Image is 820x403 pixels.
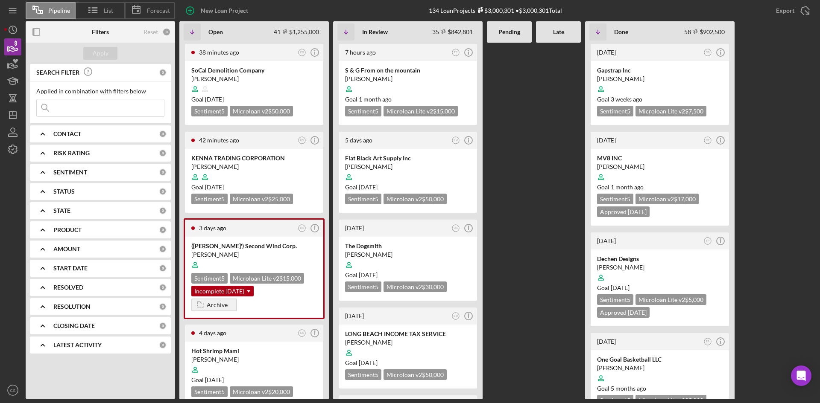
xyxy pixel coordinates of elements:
b: LATEST ACTIVITY [53,342,102,348]
b: CONTACT [53,130,81,137]
text: TP [454,51,457,54]
div: [PERSON_NAME] [597,75,723,83]
button: Archive [191,299,237,311]
div: 0 [159,284,167,291]
span: List [104,7,113,14]
div: Reset [143,29,158,35]
time: 2025-08-27 22:26 [345,224,364,232]
button: TP [702,336,714,348]
button: CS [296,223,308,234]
div: 0 [159,303,167,310]
div: Archive [207,299,228,311]
div: Microloan v2 $50,000 [384,369,447,380]
div: Sentiment 5 [191,386,228,397]
div: Sentiment 5 [191,194,228,204]
time: 10/13/2025 [205,376,224,383]
button: CS [296,328,308,339]
div: Microloan v2 $30,000 [384,281,447,292]
time: 2025-08-29 21:00 [199,329,226,336]
b: RESOLUTION [53,303,91,310]
span: Goal [597,284,630,291]
div: New Loan Project [201,2,248,19]
time: 07/31/2025 [359,96,392,103]
span: Pipeline [48,7,70,14]
div: ([PERSON_NAME]') Second Wind Corp. [191,242,317,250]
b: RESOLVED [53,284,83,291]
a: 42 minutes agoCSKENNA TRADING CORPORATION[PERSON_NAME]Goal [DATE]Sentiment5Microloan v2$25,000 [184,130,325,214]
b: Open [208,29,223,35]
div: Sentiment 5 [597,194,633,204]
a: 7 hours agoTPS & G From on the mountain[PERSON_NAME]Goal 1 month agoSentiment5Microloan Lite v2$1... [337,43,478,126]
a: 3 days agoCS([PERSON_NAME]') Second Wind Corp.[PERSON_NAME]Sentiment5Microloan Lite v2$15,000Inco... [184,218,325,319]
div: Sentiment 5 [345,194,381,204]
button: CS [702,47,714,58]
button: Apply [83,47,117,60]
time: 10/10/2025 [205,96,224,103]
time: 2025-08-26 20:40 [345,312,364,319]
div: Microloan v2 $50,000 [230,106,293,116]
div: Open Intercom Messenger [791,365,811,386]
div: 0 [159,226,167,234]
a: [DATE]TPDechen Designs[PERSON_NAME]Goal [DATE]Sentiment5Microloan Lite v2$5,000Approved [DATE] [589,231,730,328]
div: 0 [159,322,167,330]
b: Filters [92,29,109,35]
div: Microloan Lite v2 $15,000 [230,273,304,284]
button: Export [767,2,816,19]
button: TP [702,235,714,247]
div: [PERSON_NAME] [191,162,317,171]
div: 0 [159,69,167,76]
time: 2025-06-18 16:00 [597,136,616,144]
a: [DATE]CSGapstrap Inc[PERSON_NAME]Goal 3 weeks agoSentiment5Microloan Lite v2$7,500 [589,43,730,126]
div: Export [776,2,794,19]
div: 58 $902,500 [684,28,725,35]
b: SEARCH FILTER [36,69,79,76]
div: LONG BEACH INCOME TAX SERVICE [345,330,471,338]
button: CP [702,135,714,146]
text: CP [706,139,710,142]
text: CS [300,226,305,229]
div: $3,000,301 [475,7,514,14]
a: [DATE]CPMV8 INC[PERSON_NAME]Goal 1 month agoSentiment5Microloan v2$17,000Approved [DATE] [589,130,730,227]
time: 10/10/2025 [359,183,378,191]
button: BM [450,135,462,146]
button: BM [450,310,462,322]
time: 2025-06-09 20:34 [597,338,616,345]
div: The Dogsmith [345,242,471,250]
div: Microloan v2 $20,000 [230,386,293,397]
b: PRODUCT [53,226,82,233]
div: Flat Black Art Supply Inc [345,154,471,162]
text: CS [454,226,458,229]
div: [PERSON_NAME] [345,162,471,171]
div: 0 [159,264,167,272]
div: Microloan v2 $50,000 [384,194,447,204]
a: [DATE]CSThe Dogsmith[PERSON_NAME]Goal [DATE]Sentiment5Microloan v2$30,000 [337,218,478,302]
div: S & G From on the mountain [345,66,471,75]
time: 2025-08-28 19:02 [345,136,372,144]
time: 2025-09-02 14:37 [345,49,376,56]
b: STATE [53,207,70,214]
time: 07/28/2025 [611,183,644,191]
div: Applied in combination with filters below [36,88,164,95]
text: CS [706,51,710,54]
span: Goal [345,183,378,191]
span: Goal [345,271,378,278]
time: 10/14/2025 [205,183,224,191]
div: Hot Shrimp Mami [191,347,317,355]
div: [PERSON_NAME] [597,364,723,372]
div: Sentiment 5 [191,106,228,116]
b: STATUS [53,188,75,195]
span: Goal [191,376,224,383]
div: [PERSON_NAME] [345,338,471,347]
a: [DATE]BMLONG BEACH INCOME TAX SERVICE[PERSON_NAME]Goal [DATE]Sentiment5Microloan v2$50,000 [337,306,478,390]
time: 2025-09-02 20:32 [199,49,239,56]
div: [PERSON_NAME] [191,355,317,364]
div: Apply [93,47,108,60]
time: 10/10/2025 [359,359,378,366]
text: BM [454,139,458,142]
div: [PERSON_NAME] [191,250,317,259]
button: CS [450,223,462,234]
div: 0 [159,245,167,253]
div: Dechen Designs [597,255,723,263]
text: CS [10,388,15,393]
div: SoCal Demolition Company [191,66,317,75]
